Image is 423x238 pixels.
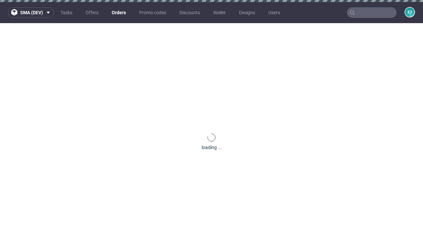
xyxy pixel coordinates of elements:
a: Offers [82,7,102,18]
a: Tasks [57,7,76,18]
div: loading ... [202,144,222,151]
span: sma (dev) [20,10,43,15]
button: sma (dev) [8,7,54,18]
a: Discounts [175,7,204,18]
a: Designs [235,7,259,18]
figcaption: e2 [405,8,414,17]
a: Promo codes [135,7,170,18]
a: Users [264,7,284,18]
a: Orders [108,7,130,18]
a: Wallet [209,7,230,18]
